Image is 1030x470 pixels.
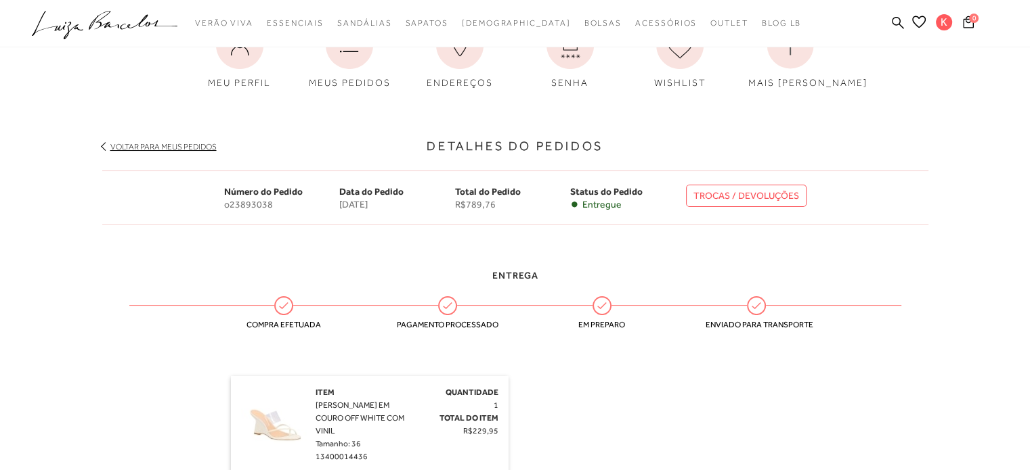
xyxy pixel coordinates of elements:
[316,452,368,461] span: 13400014436
[710,18,748,28] span: Outlet
[102,137,928,156] h3: Detalhes do Pedidos
[224,199,340,210] span: o23893038
[762,11,801,36] a: BLOG LB
[233,320,335,329] span: Compra efetuada
[455,186,521,197] span: Total do Pedido
[397,320,498,329] span: Pagamento processado
[738,15,842,97] a: MAIS [PERSON_NAME]
[584,11,622,36] a: noSubCategoriesText
[439,413,498,423] span: Total do Item
[316,439,361,448] span: Tamanho: 36
[654,77,706,88] span: WISHLIST
[959,15,978,33] button: 0
[570,199,579,210] span: •
[224,186,303,197] span: Número do Pedido
[337,11,391,36] a: noSubCategoriesText
[492,270,538,281] span: Entrega
[969,14,979,23] span: 0
[188,15,292,97] a: MEU PERFIL
[936,14,952,30] span: K
[241,386,309,454] img: SANDÁLIA MULE ANABELA EM COURO OFF WHITE COM VINIL
[635,18,697,28] span: Acessórios
[710,11,748,36] a: noSubCategoriesText
[316,387,335,397] span: Item
[195,18,253,28] span: Verão Viva
[316,400,404,436] span: [PERSON_NAME] EM COURO OFF WHITE COM VINIL
[208,77,271,88] span: MEU PERFIL
[582,199,622,210] span: Entregue
[337,18,391,28] span: Sandálias
[762,18,801,28] span: BLOG LB
[309,77,391,88] span: MEUS PEDIDOS
[446,387,498,397] span: Quantidade
[551,77,588,88] span: SENHA
[463,426,498,436] span: R$229,95
[455,199,571,210] span: R$789,76
[551,320,653,329] span: Em preparo
[339,199,455,210] span: [DATE]
[462,11,571,36] a: noSubCategoriesText
[706,320,807,329] span: Enviado para transporte
[267,18,324,28] span: Essenciais
[462,18,571,28] span: [DEMOGRAPHIC_DATA]
[930,14,959,34] button: K
[110,142,217,151] a: Voltar para meus pedidos
[297,15,402,97] a: MEUS PEDIDOS
[427,77,493,88] span: ENDEREÇOS
[518,15,622,97] a: SENHA
[570,186,643,197] span: Status do Pedido
[584,18,622,28] span: Bolsas
[628,15,732,97] a: WISHLIST
[339,186,404,197] span: Data do Pedido
[748,77,867,88] span: MAIS [PERSON_NAME]
[494,400,498,410] span: 1
[408,15,512,97] a: ENDEREÇOS
[686,185,807,207] a: TROCAS / DEVOLUÇÕES
[195,11,253,36] a: noSubCategoriesText
[405,11,448,36] a: noSubCategoriesText
[267,11,324,36] a: noSubCategoriesText
[405,18,448,28] span: Sapatos
[635,11,697,36] a: noSubCategoriesText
